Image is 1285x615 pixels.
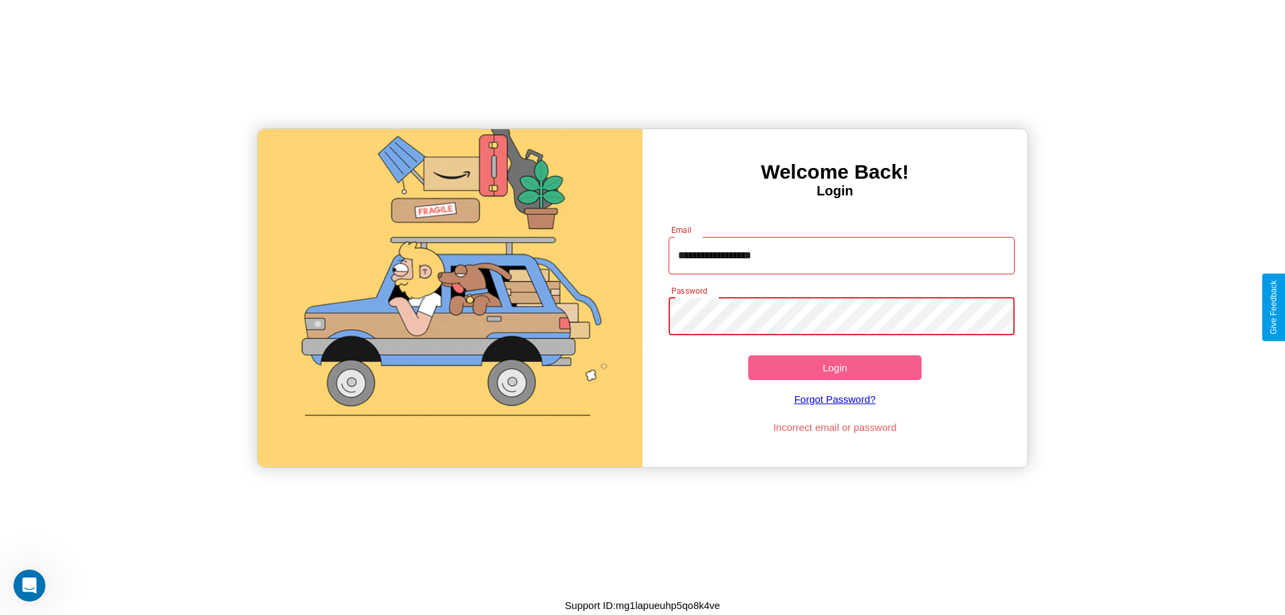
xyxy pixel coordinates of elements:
p: Support ID: mg1lapueuhp5qo8k4ve [565,596,720,614]
label: Email [671,224,692,236]
label: Password [671,285,707,296]
h4: Login [642,183,1027,199]
a: Forgot Password? [662,380,1009,418]
div: Give Feedback [1269,280,1278,335]
h3: Welcome Back! [642,161,1027,183]
img: gif [258,129,642,467]
button: Login [748,355,922,380]
iframe: Intercom live chat [13,569,46,602]
p: Incorrect email or password [662,418,1009,436]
